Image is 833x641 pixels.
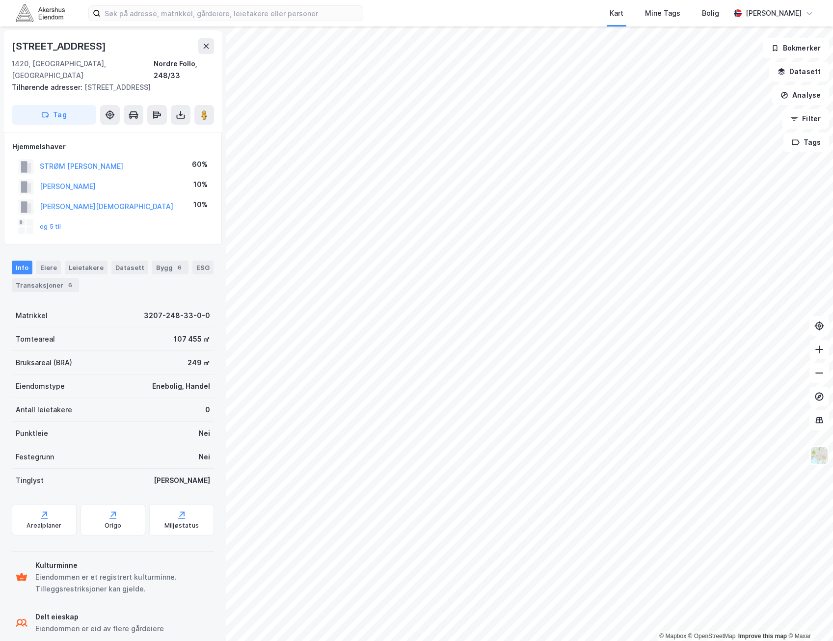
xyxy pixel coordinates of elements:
[188,357,210,369] div: 249 ㎡
[16,357,72,369] div: Bruksareal (BRA)
[16,451,54,463] div: Festegrunn
[16,310,48,321] div: Matrikkel
[16,404,72,416] div: Antall leietakere
[746,7,802,19] div: [PERSON_NAME]
[174,333,210,345] div: 107 455 ㎡
[111,261,148,274] div: Datasett
[152,261,188,274] div: Bygg
[769,62,829,81] button: Datasett
[784,594,833,641] iframe: Chat Widget
[763,38,829,58] button: Bokmerker
[65,280,75,290] div: 6
[16,4,65,22] img: akershus-eiendom-logo.9091f326c980b4bce74ccdd9f866810c.svg
[193,199,208,211] div: 10%
[772,85,829,105] button: Analyse
[101,6,363,21] input: Søk på adresse, matrikkel, gårdeiere, leietakere eller personer
[12,81,206,93] div: [STREET_ADDRESS]
[16,333,55,345] div: Tomteareal
[738,633,787,640] a: Improve this map
[199,427,210,439] div: Nei
[702,7,719,19] div: Bolig
[105,522,122,530] div: Origo
[12,105,96,125] button: Tag
[12,278,79,292] div: Transaksjoner
[12,58,154,81] div: 1420, [GEOGRAPHIC_DATA], [GEOGRAPHIC_DATA]
[192,261,214,274] div: ESG
[35,571,210,595] div: Eiendommen er et registrert kulturminne. Tilleggsrestriksjoner kan gjelde.
[152,380,210,392] div: Enebolig, Handel
[645,7,680,19] div: Mine Tags
[783,133,829,152] button: Tags
[193,179,208,190] div: 10%
[35,611,164,623] div: Delt eieskap
[35,560,210,571] div: Kulturminne
[16,475,44,486] div: Tinglyst
[27,522,61,530] div: Arealplaner
[784,594,833,641] div: Kontrollprogram for chat
[688,633,736,640] a: OpenStreetMap
[205,404,210,416] div: 0
[16,427,48,439] div: Punktleie
[782,109,829,129] button: Filter
[36,261,61,274] div: Eiere
[154,475,210,486] div: [PERSON_NAME]
[12,261,32,274] div: Info
[65,261,107,274] div: Leietakere
[659,633,686,640] a: Mapbox
[610,7,623,19] div: Kart
[810,446,829,465] img: Z
[164,522,199,530] div: Miljøstatus
[12,83,84,91] span: Tilhørende adresser:
[144,310,210,321] div: 3207-248-33-0-0
[175,263,185,272] div: 6
[199,451,210,463] div: Nei
[154,58,214,81] div: Nordre Follo, 248/33
[12,141,214,153] div: Hjemmelshaver
[16,380,65,392] div: Eiendomstype
[192,159,208,170] div: 60%
[12,38,108,54] div: [STREET_ADDRESS]
[35,623,164,635] div: Eiendommen er eid av flere gårdeiere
